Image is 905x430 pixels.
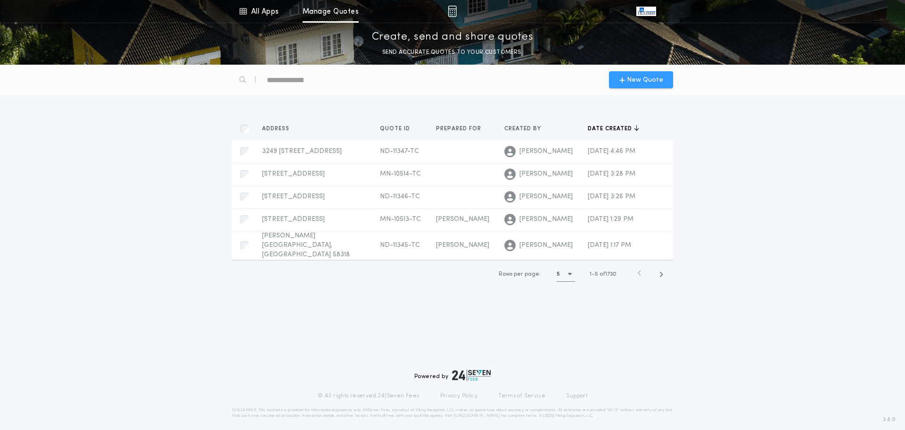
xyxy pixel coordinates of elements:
[588,124,639,134] button: Date created
[519,215,573,224] span: [PERSON_NAME]
[519,147,573,156] span: [PERSON_NAME]
[588,193,635,200] span: [DATE] 3:26 PM
[380,170,421,177] span: MN-10514-TC
[262,193,325,200] span: [STREET_ADDRESS]
[262,125,291,133] span: Address
[436,242,489,249] span: [PERSON_NAME]
[588,148,635,155] span: [DATE] 4:46 PM
[504,125,543,133] span: Created by
[448,6,457,17] img: img
[318,392,420,400] p: © All rights reserved. 24|Seven Fees
[636,7,656,16] img: vs-icon
[414,370,491,381] div: Powered by
[588,216,633,223] span: [DATE] 1:29 PM
[380,148,419,155] span: ND-11347-TC
[380,216,421,223] span: MN-10513-TC
[232,407,673,419] p: DISCLAIMER: This estimate is provided for informational purposes only. 24|Seven Fees, a product o...
[262,148,342,155] span: 3249 [STREET_ADDRESS]
[590,271,592,277] span: 1
[262,216,325,223] span: [STREET_ADDRESS]
[498,392,545,400] a: Terms of Service
[519,169,573,179] span: [PERSON_NAME]
[588,242,631,249] span: [DATE] 1:17 PM
[382,48,523,57] p: SEND ACCURATE QUOTES TO YOUR CUSTOMERS.
[436,125,483,133] span: Prepared for
[627,75,663,85] span: New Quote
[262,170,325,177] span: [STREET_ADDRESS]
[519,241,573,250] span: [PERSON_NAME]
[372,30,534,45] p: Create, send and share quotes
[600,270,617,278] span: of 1730
[883,415,896,424] span: 3.8.0
[519,192,573,202] span: [PERSON_NAME]
[436,216,489,223] span: [PERSON_NAME]
[609,71,673,88] button: New Quote
[595,271,598,277] span: 5
[588,170,635,177] span: [DATE] 3:28 PM
[380,193,420,200] span: ND-11346-TC
[557,270,560,279] h1: 5
[557,267,575,282] button: 5
[499,271,541,277] span: Rows per page:
[380,124,417,134] button: Quote ID
[504,124,548,134] button: Created by
[588,125,634,133] span: Date created
[380,125,412,133] span: Quote ID
[380,242,420,249] span: ND-11345-TC
[566,392,587,400] a: Support
[452,370,491,381] img: logo
[262,232,350,258] span: [PERSON_NAME][GEOGRAPHIC_DATA], [GEOGRAPHIC_DATA] 58318
[453,414,500,418] a: [URL][DOMAIN_NAME]
[440,392,478,400] a: Privacy Policy
[262,124,296,134] button: Address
